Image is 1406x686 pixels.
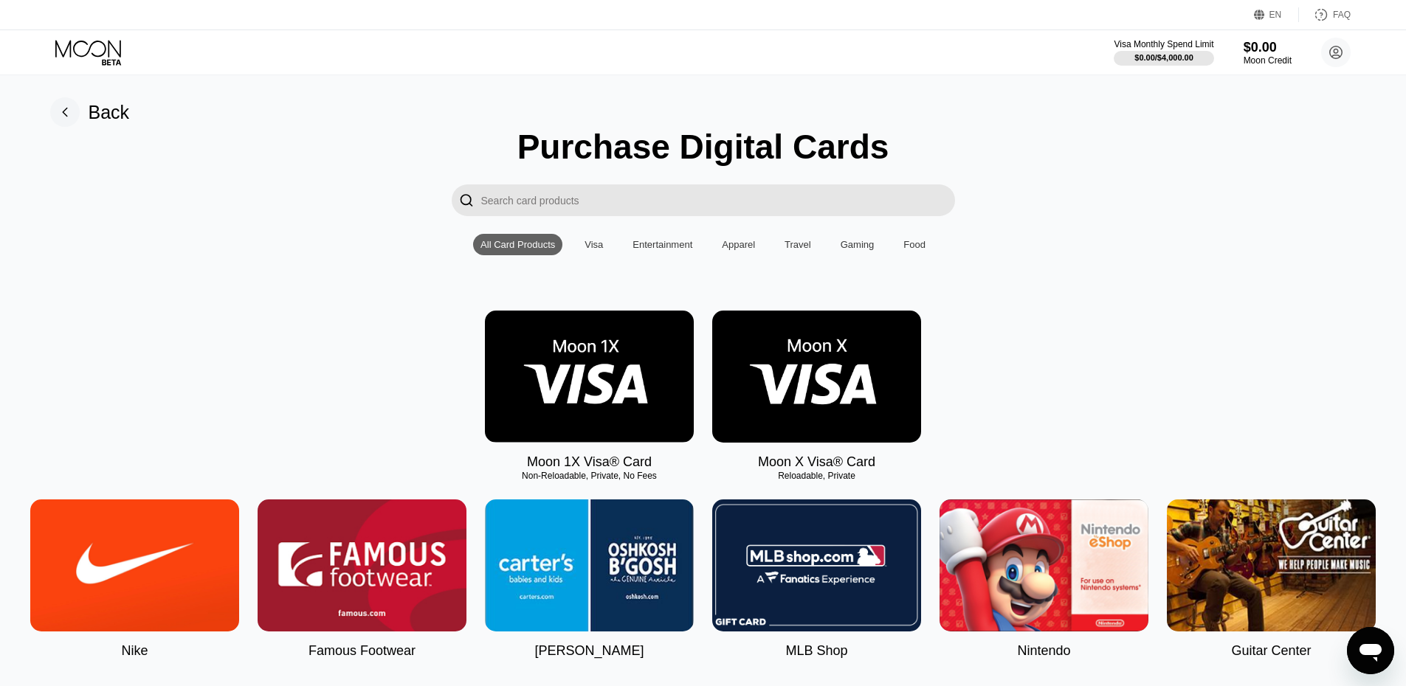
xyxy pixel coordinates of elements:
div: Moon X Visa® Card [758,454,875,470]
div: Entertainment [625,234,700,255]
div: Travel [785,239,811,250]
div: All Card Products [473,234,562,255]
div: Nike [121,643,148,659]
div: $0.00 [1244,40,1292,55]
div: Visa [577,234,610,255]
div: EN [1269,10,1282,20]
div: Purchase Digital Cards [517,127,889,167]
div: Reloadable, Private [712,471,921,481]
div: Gaming [833,234,882,255]
div: Nintendo [1017,643,1070,659]
div: FAQ [1299,7,1351,22]
div: Back [89,102,130,123]
div: Famous Footwear [309,643,416,659]
div: $0.00Moon Credit [1244,40,1292,66]
div: Food [903,239,926,250]
div: FAQ [1333,10,1351,20]
div: Non-Reloadable, Private, No Fees [485,471,694,481]
div:  [459,192,474,209]
div: Entertainment [633,239,692,250]
div: All Card Products [480,239,555,250]
div: Visa [585,239,603,250]
div: EN [1254,7,1299,22]
div: Travel [777,234,819,255]
input: Search card products [481,184,955,216]
div: MLB Shop [785,643,847,659]
div: [PERSON_NAME] [534,643,644,659]
div: Back [50,97,130,127]
div: Food [896,234,933,255]
iframe: Button to launch messaging window [1347,627,1394,674]
div: $0.00 / $4,000.00 [1134,53,1193,62]
div: Moon 1X Visa® Card [527,454,652,470]
div: Apparel [722,239,755,250]
div: Gaming [841,239,875,250]
div: Visa Monthly Spend Limit [1114,39,1213,49]
div: Moon Credit [1244,55,1292,66]
div:  [452,184,481,216]
div: Visa Monthly Spend Limit$0.00/$4,000.00 [1114,39,1213,66]
div: Apparel [714,234,762,255]
div: Guitar Center [1231,643,1311,659]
